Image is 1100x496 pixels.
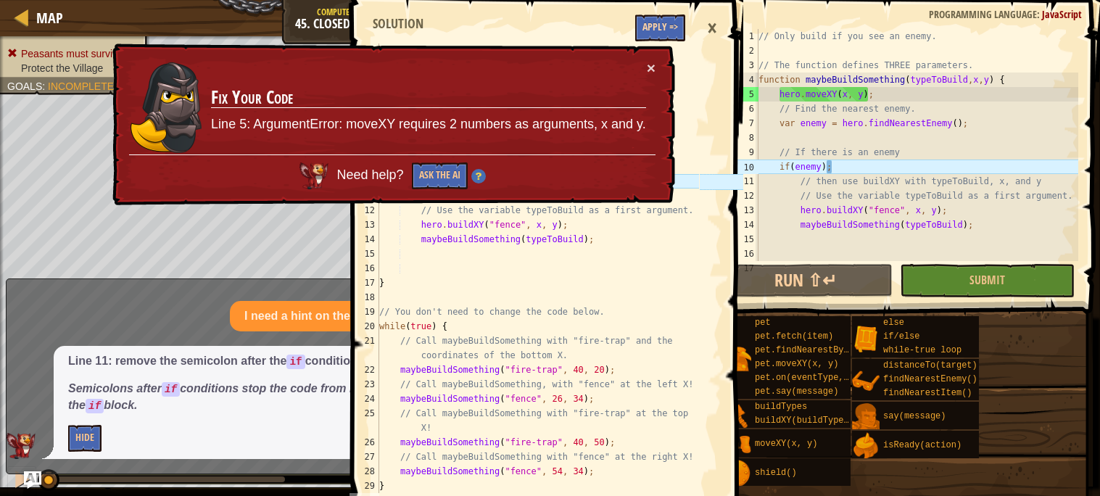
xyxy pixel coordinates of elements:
[929,7,1037,21] span: Programming language
[350,406,379,435] div: 25
[7,466,36,496] button: Ctrl + P: Pause
[755,402,807,412] span: buildTypes
[729,189,758,203] div: 12
[635,15,685,41] button: Apply =>
[755,331,833,342] span: pet.fetch(item)
[755,416,880,426] span: buildXY(buildType, x, y)
[852,403,880,431] img: portrait.png
[212,85,647,112] h3: Fix Your Code
[755,439,817,449] span: moveXY(x, y)
[883,318,904,328] span: else
[7,80,42,92] span: Goals
[162,382,180,397] code: if
[883,411,946,421] span: say(message)
[729,247,758,261] div: 16
[755,359,838,369] span: pet.moveXY(x, y)
[336,167,406,183] span: Need help?
[298,161,328,188] img: AI
[883,374,977,384] span: findNearestEnemy()
[350,203,379,218] div: 12
[29,8,63,28] a: Map
[900,264,1074,297] button: Submit
[350,464,379,479] div: 28
[365,15,431,33] div: Solution
[21,62,103,74] span: Protect the Village
[729,87,758,102] div: 5
[86,399,104,413] code: if
[350,450,379,464] div: 27
[729,203,758,218] div: 13
[68,425,102,452] button: Hide
[7,433,36,459] img: AI
[729,29,758,44] div: 1
[470,170,484,184] img: Hint
[729,174,758,189] div: 11
[755,468,797,478] span: shield()
[729,160,758,174] div: 10
[729,232,758,247] div: 15
[969,272,1005,288] span: Submit
[286,355,305,369] code: if
[648,65,657,80] button: ×
[852,432,880,460] img: portrait.png
[729,58,758,73] div: 3
[350,276,379,290] div: 17
[729,102,758,116] div: 6
[7,46,139,61] li: Peasants must survive
[883,331,919,342] span: if/else
[350,218,379,232] div: 13
[410,162,467,190] button: Ask the AI
[883,388,972,398] span: findNearestItem()
[350,479,379,493] div: 29
[1037,7,1042,21] span: :
[350,392,379,406] div: 24
[755,373,890,383] span: pet.on(eventType, handler)
[350,290,379,305] div: 18
[700,12,724,45] div: ×
[719,264,893,297] button: Run ⇧↵
[852,368,880,395] img: portrait.png
[852,325,880,352] img: portrait.png
[211,112,646,138] p: Line 5: ArgumentError: moveXY requires 2 numbers as arguments, x and y.
[350,247,379,261] div: 15
[729,261,758,276] div: 17
[350,232,379,247] div: 14
[68,382,393,411] em: Semicolons after conditions stop the code from running the block.
[755,387,838,397] span: pet.say(message)
[1042,7,1082,21] span: JavaScript
[729,145,758,160] div: 9
[24,471,41,489] button: Ask AI
[350,319,379,334] div: 20
[729,116,758,131] div: 7
[36,8,63,28] span: Map
[883,360,977,371] span: distanceTo(target)
[729,218,758,232] div: 14
[130,57,204,151] img: duck_amara.png
[350,305,379,319] div: 19
[21,48,123,59] span: Peasants must survive
[729,73,758,87] div: 4
[244,308,408,325] p: I need a hint on the next step.
[729,44,758,58] div: 2
[755,318,771,328] span: pet
[350,435,379,450] div: 26
[350,377,379,392] div: 23
[729,131,758,145] div: 8
[68,353,455,370] p: Line 11: remove the semicolon after the condition
[42,80,48,92] span: :
[883,345,962,355] span: while-true loop
[883,440,962,450] span: isReady(action)
[350,261,379,276] div: 16
[350,363,379,377] div: 22
[7,61,139,75] li: Protect the Village
[48,80,114,92] span: Incomplete
[755,345,896,355] span: pet.findNearestByType(type)
[350,334,379,363] div: 21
